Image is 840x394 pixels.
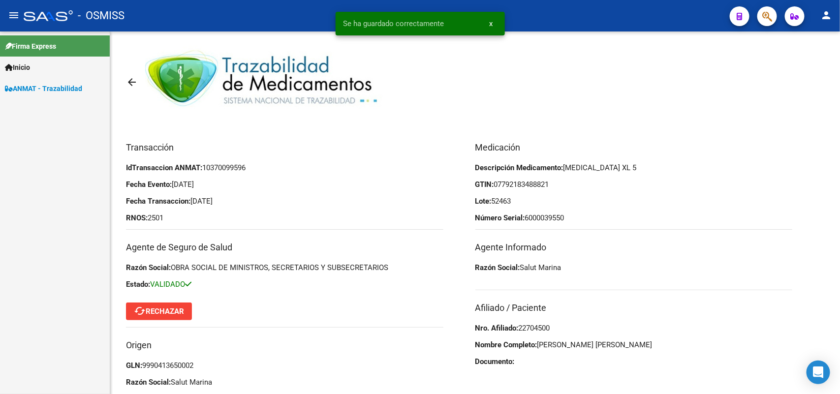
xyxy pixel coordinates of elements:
[475,162,793,173] p: Descripción Medicamento:
[475,301,793,315] h3: Afiliado / Paciente
[807,361,830,384] div: Open Intercom Messenger
[126,76,138,88] mat-icon: arrow_back
[492,197,511,206] span: 52463
[126,241,443,254] h3: Agente de Seguro de Salud
[172,180,194,189] span: [DATE]
[519,324,550,333] span: 22704500
[78,5,124,27] span: - OSMISS
[475,339,793,350] p: Nombre Completo:
[563,163,637,172] span: [MEDICAL_DATA] XL 5
[537,340,653,349] span: [PERSON_NAME] [PERSON_NAME]
[494,180,549,189] span: 07792183488821
[148,213,163,222] span: 2501
[475,323,793,333] p: Nro. Afiliado:
[171,263,388,272] span: OBRA SOCIAL DE MINISTROS, SECRETARIOS Y SUBSECRETARIOS
[475,241,793,254] h3: Agente Informado
[126,162,443,173] p: IdTransaccion ANMAT:
[126,303,192,320] button: Rechazar
[5,83,82,94] span: ANMAT - Trazabilidad
[126,179,443,190] p: Fecha Evento:
[5,41,56,52] span: Firma Express
[490,19,493,28] span: x
[150,280,191,289] span: VALIDADO
[482,15,501,32] button: x
[190,197,213,206] span: [DATE]
[171,378,212,387] span: Salut Marina
[8,9,20,21] mat-icon: menu
[475,262,793,273] p: Razón Social:
[475,212,793,223] p: Número Serial:
[145,46,386,119] img: anmat.jpeg
[202,163,246,172] span: 10370099596
[142,361,193,370] span: 9990413650002
[134,307,184,316] span: Rechazar
[126,141,443,154] h3: Transacción
[126,279,443,290] p: Estado:
[126,196,443,207] p: Fecha Transaccion:
[475,141,793,154] h3: Medicación
[126,338,443,352] h3: Origen
[126,262,443,273] p: Razón Social:
[475,356,793,367] p: Documento:
[126,377,443,388] p: Razón Social:
[820,9,832,21] mat-icon: person
[134,305,146,317] mat-icon: cached
[126,212,443,223] p: RNOS:
[5,62,30,73] span: Inicio
[475,179,793,190] p: GTIN:
[343,19,444,29] span: Se ha guardado correctamente
[475,196,793,207] p: Lote:
[126,360,443,371] p: GLN:
[520,263,561,272] span: Salut Marina
[525,213,564,222] span: 6000039550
